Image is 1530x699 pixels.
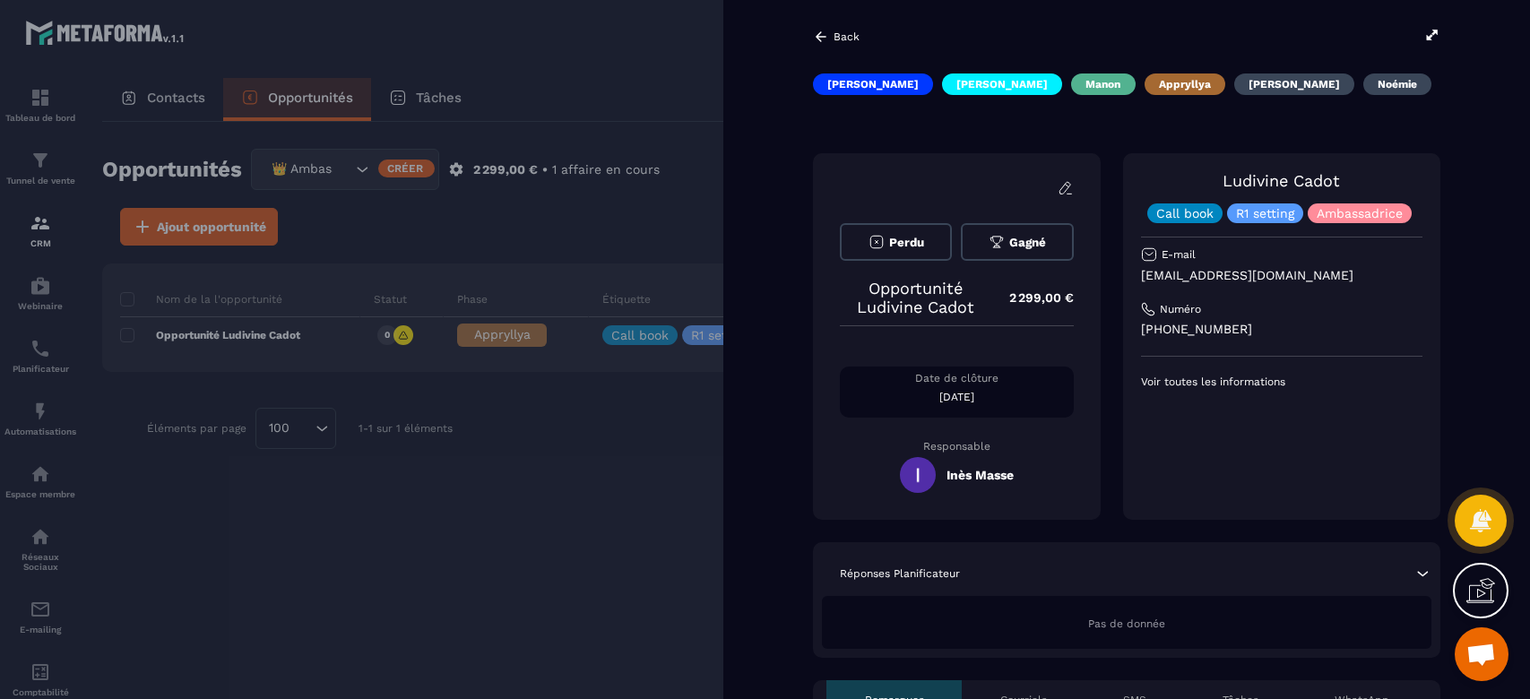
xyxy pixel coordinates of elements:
[1141,375,1422,389] p: Voir toutes les informations
[1141,321,1422,338] p: [PHONE_NUMBER]
[956,77,1048,91] p: [PERSON_NAME]
[1160,302,1201,316] p: Numéro
[1088,617,1165,630] span: Pas de donnée
[827,77,919,91] p: [PERSON_NAME]
[1085,77,1120,91] p: Manon
[1317,207,1403,220] p: Ambassadrice
[840,440,1074,453] p: Responsable
[840,223,952,261] button: Perdu
[1141,267,1422,284] p: [EMAIL_ADDRESS][DOMAIN_NAME]
[991,280,1074,315] p: 2 299,00 €
[1378,77,1417,91] p: Noémie
[1159,77,1211,91] p: Appryllya
[1156,207,1214,220] p: Call book
[840,390,1074,404] p: [DATE]
[1223,171,1340,190] a: Ludivine Cadot
[1236,207,1294,220] p: R1 setting
[840,371,1074,385] p: Date de clôture
[961,223,1073,261] button: Gagné
[947,468,1014,482] h5: Inès Masse
[834,30,860,43] p: Back
[889,236,924,249] span: Perdu
[1249,77,1340,91] p: [PERSON_NAME]
[840,566,960,581] p: Réponses Planificateur
[1455,627,1508,681] a: Ouvrir le chat
[1162,247,1196,262] p: E-mail
[1009,236,1046,249] span: Gagné
[840,279,991,316] p: Opportunité Ludivine Cadot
